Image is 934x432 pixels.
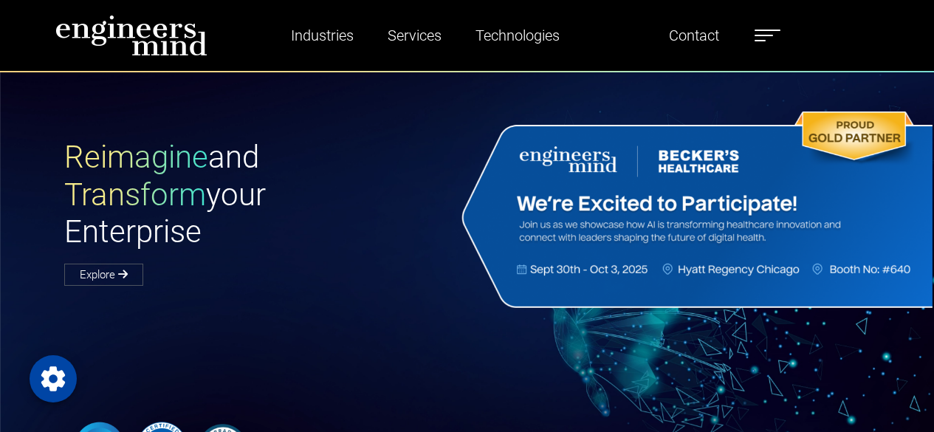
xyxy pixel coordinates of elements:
[64,139,208,175] span: Reimagine
[64,176,206,213] span: Transform
[285,18,360,52] a: Industries
[382,18,447,52] a: Services
[457,108,933,312] img: Website Banner
[64,264,143,286] a: Explore
[663,18,725,52] a: Contact
[470,18,566,52] a: Technologies
[55,15,207,56] img: logo
[64,139,467,250] h1: and your Enterprise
